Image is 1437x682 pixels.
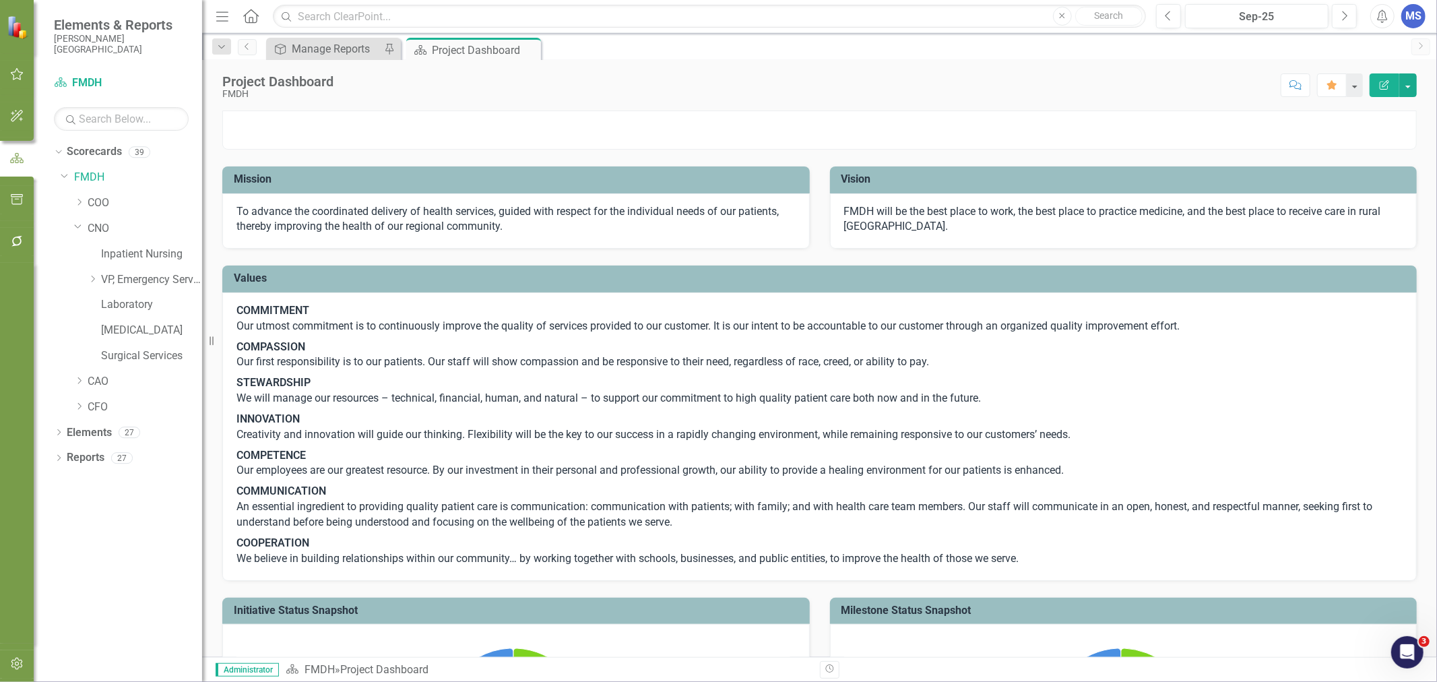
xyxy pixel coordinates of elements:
[234,173,803,185] h3: Mission
[101,247,202,262] a: Inpatient Nursing
[1190,9,1324,25] div: Sep-25
[1419,636,1430,647] span: 3
[236,409,1403,445] p: Creativity and innovation will guide our thinking. Flexibility will be the key to our success in ...
[236,340,305,353] strong: COMPASSION
[234,604,803,617] h3: Initiative Status Snapshot
[841,173,1411,185] h3: Vision
[7,15,30,38] img: ClearPoint Strategy
[236,337,1403,373] p: Our first responsibility is to our patients. Our staff will show compassion and be responsive to ...
[222,89,333,99] div: FMDH
[88,195,202,211] a: COO
[88,221,202,237] a: CNO
[1094,10,1123,21] span: Search
[54,107,189,131] input: Search Below...
[432,42,538,59] div: Project Dashboard
[236,449,306,462] strong: COMPETENCE
[54,33,189,55] small: [PERSON_NAME][GEOGRAPHIC_DATA]
[234,272,1410,284] h3: Values
[269,40,381,57] a: Manage Reports
[236,204,796,235] p: To advance the coordinated delivery of health services, guided with respect for the individual ne...
[1075,7,1143,26] button: Search
[88,400,202,415] a: CFO
[286,662,810,678] div: »
[292,40,381,57] div: Manage Reports
[88,374,202,390] a: CAO
[74,170,202,185] a: FMDH
[67,450,104,466] a: Reports
[101,297,202,313] a: Laboratory
[54,17,189,33] span: Elements & Reports
[1185,4,1329,28] button: Sep-25
[222,74,333,89] div: Project Dashboard
[236,445,1403,482] p: Our employees are our greatest resource. By our investment in their personal and professional gro...
[216,663,279,677] span: Administrator
[236,303,1403,337] p: Our utmost commitment is to continuously improve the quality of services provided to our customer...
[236,304,309,317] strong: COMMITMENT
[844,204,1403,235] p: FMDH will be the best place to work, the best place to practice medicine, and the best place to r...
[340,663,428,676] div: Project Dashboard
[236,481,1403,533] p: An essential ingredient to providing quality patient care is communication: communication with pa...
[111,452,133,464] div: 27
[273,5,1146,28] input: Search ClearPoint...
[236,373,1403,409] p: We will manage our resources – technical, financial, human, and natural – to support our commitme...
[841,604,1411,617] h3: Milestone Status Snapshot
[236,412,300,425] strong: INNOVATION
[67,144,122,160] a: Scorecards
[236,376,311,389] strong: STEWARDSHIP
[236,536,309,549] strong: COOPERATION
[67,425,112,441] a: Elements
[119,427,140,438] div: 27
[101,323,202,338] a: [MEDICAL_DATA]
[236,485,326,497] strong: COMMUNICATION
[236,533,1403,567] p: We believe in building relationships within our community… by working together with schools, busi...
[1401,4,1426,28] button: MS
[54,75,189,91] a: FMDH
[101,272,202,288] a: VP, Emergency Services
[1391,636,1424,669] iframe: Intercom live chat
[101,348,202,364] a: Surgical Services
[129,146,150,158] div: 39
[305,663,335,676] a: FMDH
